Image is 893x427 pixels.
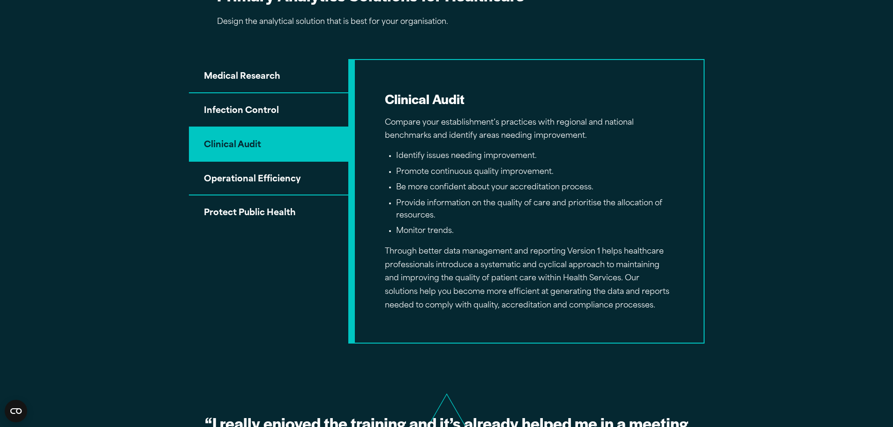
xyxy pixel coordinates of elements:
p: Design the analytical solution that is best for your organisation. [217,15,531,29]
li: Identify issues needing improvement. [396,150,674,163]
li: Provide information on the quality of care and prioritise the allocation of resources. [396,198,674,222]
button: Protect Public Health [189,195,348,229]
h3: Clinical Audit [385,90,674,108]
li: Monitor trends. [396,225,674,238]
button: Infection Control [189,93,348,127]
button: Clinical Audit [189,127,348,162]
button: Medical Research [189,59,348,93]
p: Compare your establishment’s practices with regional and national benchmarks and identify areas n... [385,116,674,143]
button: Operational Efficiency [189,162,348,196]
li: Be more confident about your accreditation process. [396,182,674,194]
button: Open CMP widget [5,400,27,422]
p: Through better data management and reporting Version 1 helps healthcare professionals introduce a... [385,245,674,313]
li: Promote continuous quality improvement. [396,166,674,179]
